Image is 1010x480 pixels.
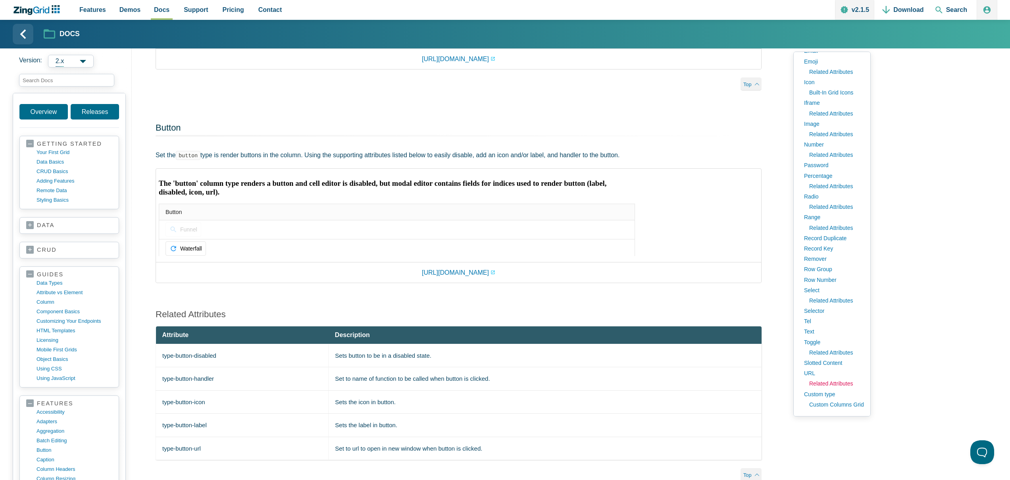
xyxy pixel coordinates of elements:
a: Related Attributes [805,150,864,160]
a: Releases [71,104,119,120]
td: type-button-icon [156,390,329,414]
p: Set the type is render buttons in the column. Using the supporting attributes listed below to eas... [156,150,762,160]
a: Selector [800,306,864,316]
a: Related Attributes [805,223,864,233]
a: button [37,445,112,455]
a: caption [37,455,112,465]
span: Support [184,4,208,15]
td: Sets button to be in a disabled state. [329,344,762,367]
a: batch editing [37,436,112,445]
a: Range [800,212,864,222]
a: ZingChart Logo. Click to return to the homepage [13,5,64,15]
a: object basics [37,355,112,364]
a: Related Attributes [805,202,864,212]
a: your first grid [37,148,112,157]
th: Attribute [156,326,329,344]
a: Text [800,326,864,337]
a: Icon [800,77,864,87]
td: Sets the icon in button. [329,390,762,414]
td: type-button-label [156,414,329,437]
a: Slotted Content [800,358,864,368]
a: data basics [37,157,112,167]
a: Password [800,160,864,170]
a: Tel [800,316,864,326]
a: customizing your endpoints [37,316,112,326]
a: HTML templates [37,326,112,335]
a: component basics [37,307,112,316]
img: https://app.zingsoft.com/demos/embed/CXHREKNK [159,172,635,256]
a: Related Attributes [805,181,864,191]
td: Set to name of function to be called when button is clicked. [329,367,762,391]
a: Row Group [800,264,864,274]
span: Docs [154,4,169,15]
a: Custom Columns Grid [805,399,864,410]
a: Related Attributes [805,347,864,358]
a: Attribute vs Element [37,288,112,297]
a: remote data [37,186,112,195]
a: crud [26,246,112,254]
a: Related Attributes [805,67,864,77]
input: search input [19,74,114,87]
a: styling basics [37,195,112,205]
a: Docs [44,27,80,41]
a: using CSS [37,364,112,374]
a: URL [800,368,864,378]
td: type-button-disabled [156,344,329,367]
iframe: Toggle Customer Support [970,440,994,464]
label: Versions [19,55,125,67]
a: data [26,222,112,229]
a: licensing [37,335,112,345]
td: Sets the label in button. [329,414,762,437]
span: Demos [119,4,140,15]
a: [URL][DOMAIN_NAME] [422,267,495,278]
a: Toggle [800,337,864,347]
a: [URL][DOMAIN_NAME] [422,54,495,64]
a: Related Attributes [805,129,864,139]
a: Custom type [800,389,864,399]
a: Button [156,123,181,133]
td: type-button-handler [156,367,329,391]
a: mobile first grids [37,345,112,355]
a: Select [800,285,864,295]
a: features [26,400,112,407]
a: Percentage [800,171,864,181]
a: Related Attributes [805,378,864,389]
a: Row Number [800,275,864,285]
a: Image [800,119,864,129]
span: Features [79,4,106,15]
a: Remover [800,254,864,264]
a: Record Key [800,243,864,254]
a: Overview [19,104,68,120]
code: button [176,151,200,160]
a: column headers [37,465,112,474]
a: Emoji [800,56,864,67]
a: CRUD basics [37,167,112,176]
a: Iframe [800,98,864,108]
a: Record Duplicate [800,233,864,243]
a: Related Attributes [156,309,226,319]
a: Radio [800,191,864,202]
a: Number [800,139,864,150]
td: type-button-url [156,437,329,460]
span: Contact [258,4,282,15]
a: adapters [37,417,112,426]
a: using JavaScript [37,374,112,383]
span: Version: [19,55,42,67]
span: Pricing [223,4,244,15]
a: Related Attributes [805,108,864,119]
a: Related Attributes [805,295,864,306]
td: Set to url to open in new window when button is clicked. [329,437,762,460]
a: column [37,297,112,307]
a: adding features [37,176,112,186]
a: accessibility [37,407,112,417]
a: aggregation [37,426,112,436]
a: data types [37,278,112,288]
strong: Docs [60,31,80,38]
th: Description [329,326,762,344]
a: getting started [26,140,112,148]
a: Built-In Grid Icons [805,87,864,98]
a: guides [26,271,112,278]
